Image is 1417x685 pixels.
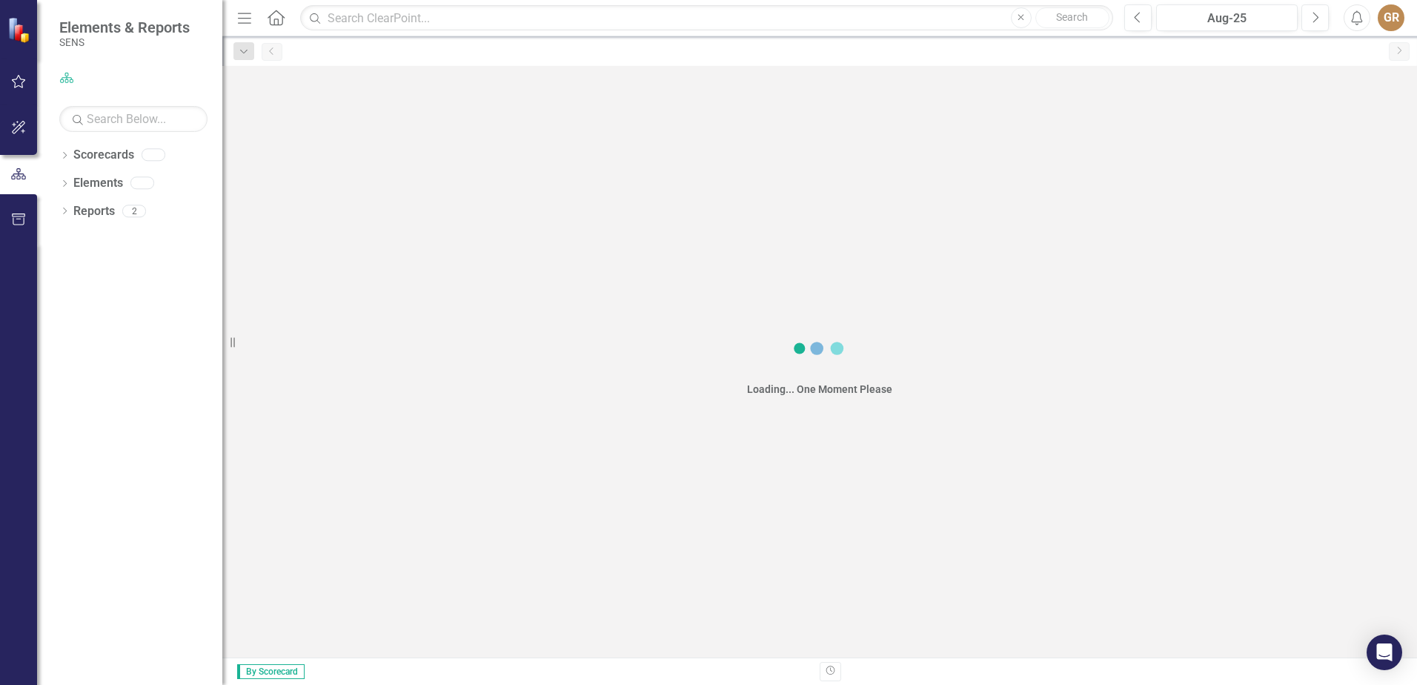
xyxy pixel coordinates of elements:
button: GR [1378,4,1404,31]
span: Elements & Reports [59,19,190,36]
div: 2 [122,205,146,217]
small: SENS [59,36,190,48]
span: By Scorecard [237,664,305,679]
a: Reports [73,203,115,220]
a: Elements [73,175,123,192]
a: Scorecards [73,147,134,164]
input: Search Below... [59,106,208,132]
div: Loading... One Moment Please [747,382,892,397]
div: Open Intercom Messenger [1367,635,1402,670]
button: Aug-25 [1156,4,1298,31]
input: Search ClearPoint... [300,5,1113,31]
div: Aug-25 [1161,10,1292,27]
img: ClearPoint Strategy [7,17,33,43]
button: Search [1035,7,1109,28]
span: Search [1056,11,1088,23]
